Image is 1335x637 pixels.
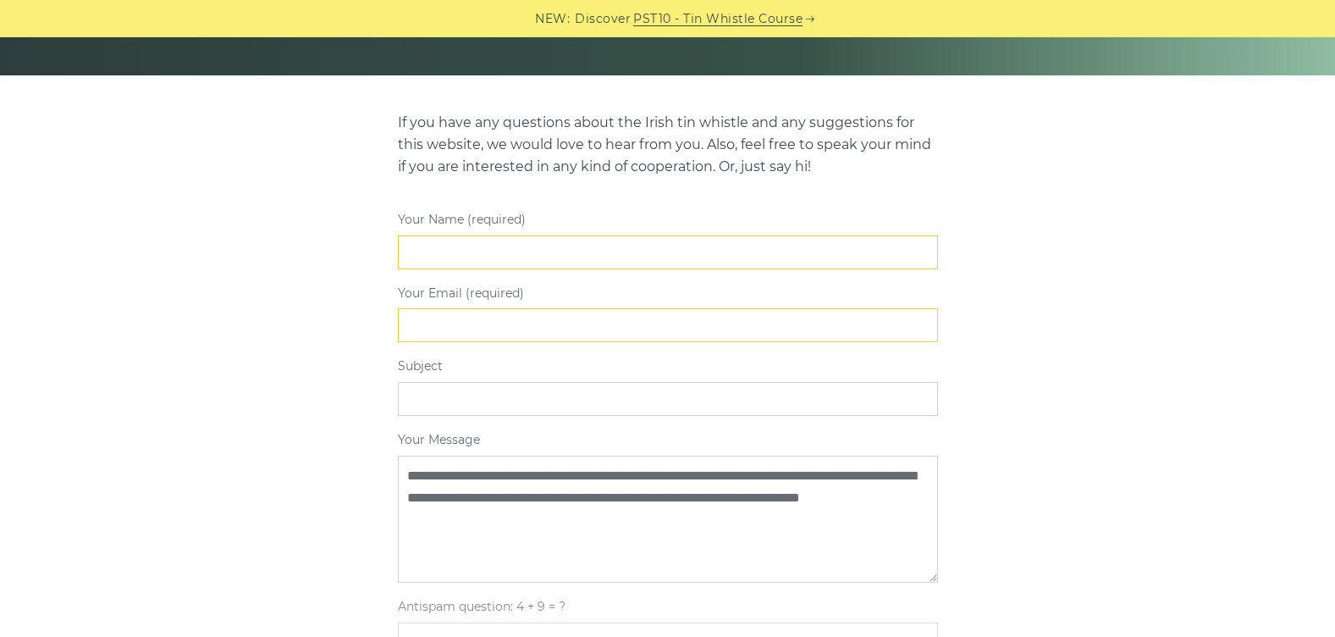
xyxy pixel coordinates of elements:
[398,235,938,269] input: Your Name (required)
[398,599,565,614] span: Antispam question: 4 + 9 = ?
[398,456,938,583] textarea: Your Message
[398,433,938,583] label: Your Message
[398,286,938,343] label: Your Email (required)
[398,308,938,342] input: Your Email (required)
[575,9,631,29] span: Discover
[398,213,938,269] label: Your Name (required)
[633,9,803,29] a: PST10 - Tin Whistle Course
[535,9,570,29] span: NEW:
[398,112,938,178] p: If you have any questions about the Irish tin whistle and any suggestions for this website, we wo...
[398,359,938,416] label: Subject
[398,382,938,416] input: Subject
